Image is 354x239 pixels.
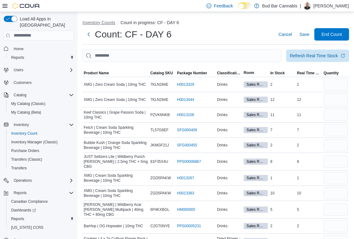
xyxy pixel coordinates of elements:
[150,176,171,180] span: ZGD5PAKW
[321,31,342,37] span: End Count
[217,97,228,102] span: Drinks
[269,158,296,165] div: 8
[121,20,179,25] button: Count in progress: CF - DAY 6
[269,126,296,134] div: 7
[6,129,76,138] button: Inventory Count
[269,222,296,230] div: 2
[6,155,76,164] button: Transfers (Classic)
[11,79,34,86] a: Customers
[17,16,74,28] span: Load All Apps in [GEOGRAPHIC_DATA]
[286,50,349,62] button: Refresh Real Time Stock
[9,164,29,172] a: Transfers
[11,55,24,60] span: Reports
[6,206,76,215] a: Dashboards
[1,120,76,129] button: Inventory
[150,97,168,102] span: 7KLN284E
[244,223,268,229] span: Sales Room
[270,71,285,76] span: In Stock
[82,20,115,25] button: Inventory Counts
[11,189,29,197] button: Reports
[9,156,74,163] span: Transfers (Classic)
[217,71,241,76] span: Classification
[84,125,148,135] span: Fetch | Cream Soda Sparkling Beverage | 10mg THC
[150,143,169,148] span: JKMGF21J
[14,46,24,51] span: Home
[300,2,301,10] p: |
[296,141,322,149] div: 2
[11,166,27,171] span: Transfers
[11,131,38,136] span: Inventory Count
[262,2,298,10] p: Bud Bar Cannabis
[14,93,26,98] span: Catalog
[244,175,268,181] span: Sales Room
[14,80,32,85] span: Customers
[9,206,38,214] a: Dashboards
[296,126,322,134] div: 7
[177,159,201,164] a: PPS00006867
[303,2,311,10] div: Stephanie M
[296,206,322,213] div: 5
[1,44,76,53] button: Home
[6,197,76,206] button: Canadian Compliance
[296,96,322,103] div: 12
[6,215,76,223] button: Reports
[9,164,74,172] span: Transfers
[177,224,201,228] a: PPS00005231
[246,190,265,196] span: Sales Room
[150,82,168,87] span: 7KLN284E
[150,207,169,212] span: 6P4KXBGL
[177,112,194,117] a: H0013106
[296,111,322,119] div: 11
[6,108,76,117] button: My Catalog (Beta)
[11,66,74,74] span: Users
[269,69,296,77] button: In Stock
[6,138,76,146] button: Inventory Manager (Classic)
[14,122,29,127] span: Inventory
[9,109,74,116] span: My Catalog (Beta)
[12,3,40,9] img: Cova
[84,224,143,228] span: BarHop | OG Hopwater | 10mg THC
[246,223,265,229] span: Sales Room
[82,28,95,41] button: Next
[217,82,228,87] span: Drinks
[1,189,76,197] button: Reports
[296,189,322,197] div: 10
[9,215,27,223] a: Reports
[84,97,146,102] span: XMG | Zero Cream Soda | 10mg THC
[246,175,265,181] span: Sales Room
[269,189,296,197] div: 10
[9,198,50,205] a: Canadian Compliance
[14,178,32,183] span: Operations
[246,159,265,164] span: Sales Room
[14,190,27,195] span: Reports
[9,198,74,205] span: Canadian Compliance
[217,207,228,212] span: Drinks
[11,121,31,128] button: Inventory
[217,191,228,196] span: Drinks
[177,128,197,133] a: SFG000409
[246,112,265,118] span: Sales Room
[95,28,171,41] h1: Count: CF - DAY 6
[11,110,41,115] span: My Catalog (Beta)
[9,130,74,137] span: Inventory Count
[11,225,43,230] span: [US_STATE] CCRS
[244,112,268,118] span: Sales Room
[217,159,228,164] span: Drinks
[322,69,349,77] button: Quantity
[177,97,194,102] a: H0013444
[244,81,268,88] span: Sales Room
[297,71,321,76] span: Real Time Stock
[246,97,265,102] span: Sales Room
[313,2,349,10] p: [PERSON_NAME]
[82,69,149,77] button: Product Name
[9,54,74,61] span: Reports
[11,45,26,53] a: Home
[177,191,194,196] a: H0013383
[276,28,294,41] button: Cancel
[11,177,34,184] button: Operations
[150,191,171,196] span: ZGD5PAKW
[11,91,74,99] span: Catalog
[269,81,296,88] div: 2
[238,2,251,9] input: Dark Mode
[296,69,322,77] button: Real Time Stock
